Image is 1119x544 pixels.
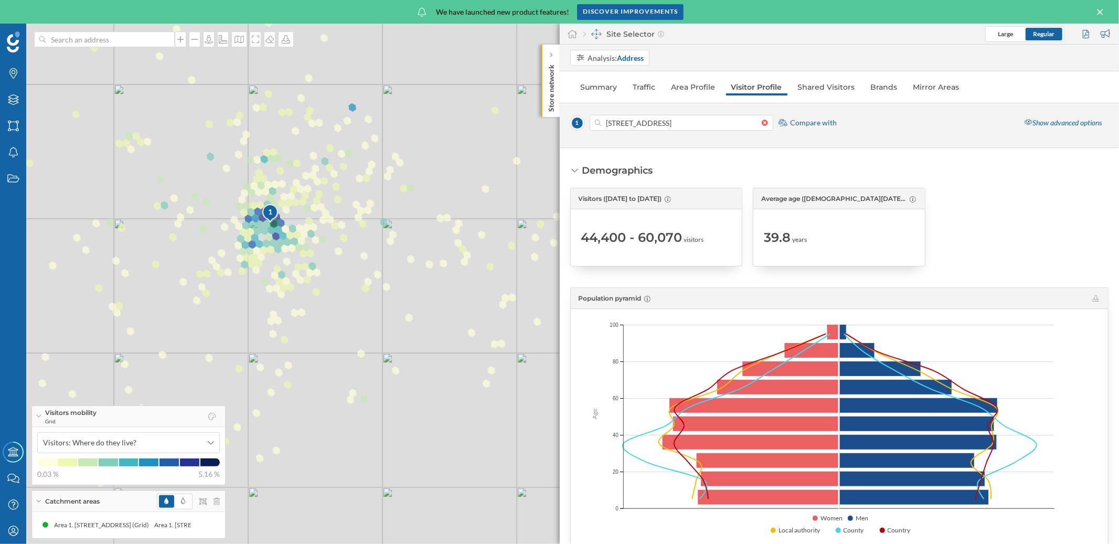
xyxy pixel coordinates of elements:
a: Visitor Profile [726,79,787,95]
div: 1 [262,204,278,222]
img: dashboards-manager.svg [591,29,602,39]
span: 80 [612,358,618,366]
span: 60 [612,394,618,402]
span: Visitors: Where do they live? [43,438,136,448]
span: We have launched new product features! [436,7,569,17]
img: pois-map-marker.svg [262,204,280,224]
div: Show advanced options [1018,114,1108,132]
div: Analysis: [588,52,644,63]
span: County [844,526,864,535]
span: Regular [1033,30,1055,38]
span: 5.16 % [198,469,220,479]
a: Summary [576,79,623,95]
span: Population pyramid [579,294,642,302]
span: 39.8 [764,229,791,246]
a: Shared Visitors [793,79,860,95]
span: Country [888,526,911,535]
a: Brands [866,79,903,95]
span: Catchment areas [45,497,100,506]
span: Assistance [21,7,72,17]
span: visitors [684,235,704,244]
span: 44,400 - 60,070 [581,229,683,246]
span: Average age ([DEMOGRAPHIC_DATA][DATE] to [DATE]) [761,194,907,204]
a: Traffic [628,79,661,95]
text: Age [591,409,599,419]
p: Store network [546,60,556,112]
span: Women [820,514,843,523]
span: 40 [612,431,618,439]
span: years [792,235,807,244]
div: Site Selector [583,29,664,39]
span: Compare with [790,118,837,128]
div: Area 1. [STREET_ADDRESS] (Grid) [153,520,253,530]
span: Local authority [779,526,820,535]
span: Large [998,30,1014,38]
span: 0.03 % [37,469,59,479]
div: Area 1. [STREET_ADDRESS] (Grid) [53,520,153,530]
span: Grid [45,418,97,425]
strong: Address [617,54,644,62]
span: Visitors mobility [45,408,97,418]
span: 100 [610,321,619,329]
img: Geoblink Logo [7,31,20,52]
span: Men [856,514,868,523]
a: Area Profile [666,79,721,95]
span: Visitors ([DATE] to [DATE]) [579,194,662,204]
a: Mirror Areas [908,79,965,95]
div: 1 [262,207,279,217]
div: Demographics [582,164,653,177]
span: 20 [612,468,618,476]
span: 1 [570,116,584,130]
span: 0 [615,505,619,513]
